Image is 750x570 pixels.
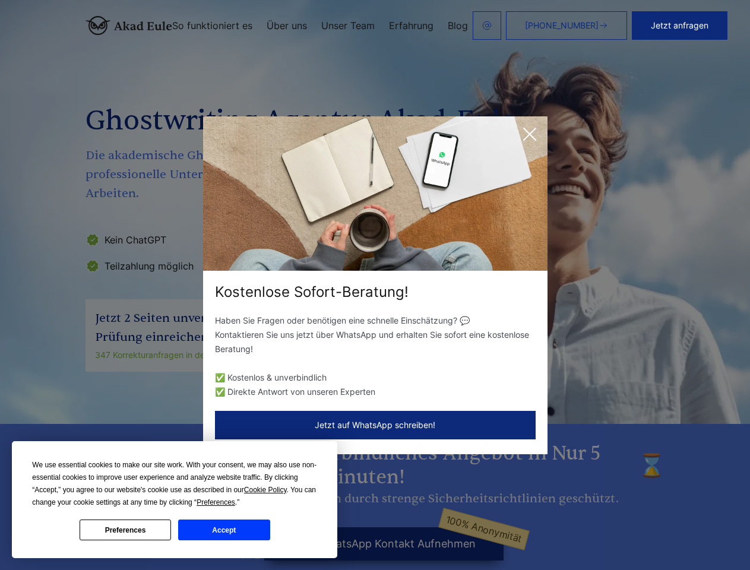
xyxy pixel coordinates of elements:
[482,21,492,30] img: email
[215,411,536,439] button: Jetzt auf WhatsApp schreiben!
[203,283,548,302] div: Kostenlose Sofort-Beratung!
[215,385,536,399] li: ✅ Direkte Antwort von unseren Experten
[86,16,172,35] img: logo
[389,21,433,30] a: Erfahrung
[321,21,375,30] a: Unser Team
[197,498,235,506] span: Preferences
[172,21,252,30] a: So funktioniert es
[267,21,307,30] a: Über uns
[178,520,270,540] button: Accept
[525,21,599,30] span: [PHONE_NUMBER]
[632,11,727,40] button: Jetzt anfragen
[203,116,548,271] img: exit
[215,313,536,356] p: Haben Sie Fragen oder benötigen eine schnelle Einschätzung? 💬 Kontaktieren Sie uns jetzt über Wha...
[80,520,171,540] button: Preferences
[506,11,627,40] a: [PHONE_NUMBER]
[215,370,536,385] li: ✅ Kostenlos & unverbindlich
[12,441,337,558] div: Cookie Consent Prompt
[32,459,317,509] div: We use essential cookies to make our site work. With your consent, we may also use non-essential ...
[244,486,287,494] span: Cookie Policy
[448,21,468,30] a: Blog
